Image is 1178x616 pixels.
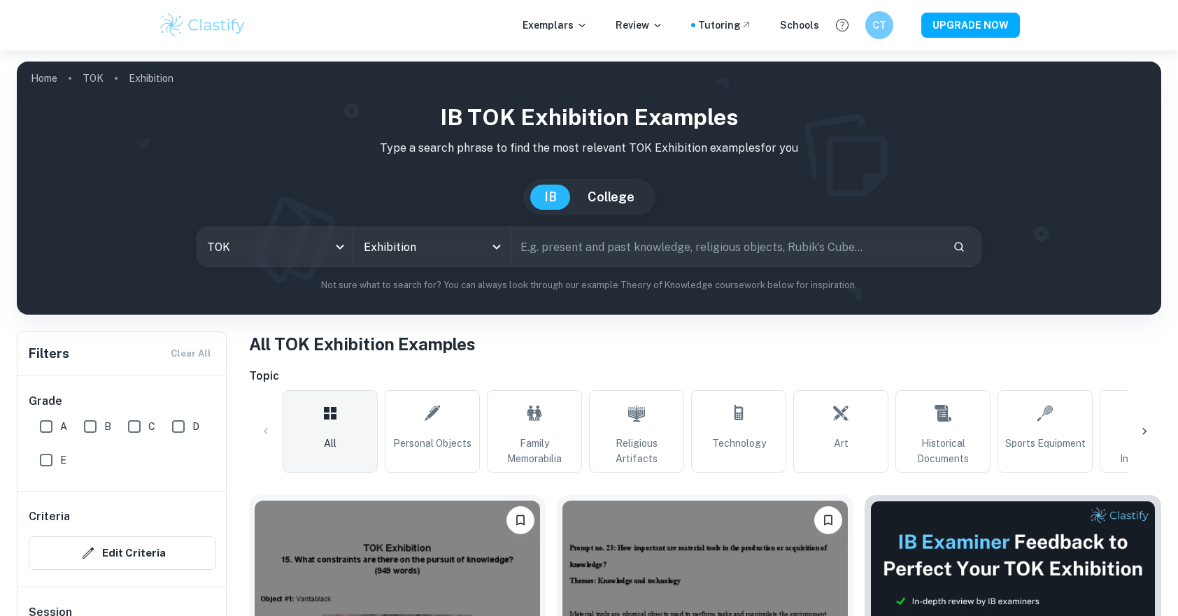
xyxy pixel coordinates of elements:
span: Art [834,436,849,451]
img: profile cover [17,62,1161,315]
a: Home [31,69,57,88]
h6: CT [872,17,888,33]
h1: All TOK Exhibition Examples [249,331,1161,357]
h6: Grade [29,393,216,410]
button: UPGRADE NOW [921,13,1020,38]
span: Sports Equipment [1005,436,1086,451]
button: CT [865,11,893,39]
button: Bookmark [814,506,842,534]
a: Tutoring [698,17,752,33]
button: Edit Criteria [29,536,216,570]
h6: Criteria [29,508,70,525]
p: Type a search phrase to find the most relevant TOK Exhibition examples for you [28,140,1150,157]
span: Personal Objects [393,436,471,451]
h6: Filters [29,344,69,364]
input: E.g. present and past knowledge, religious objects, Rubik's Cube... [511,227,942,266]
span: B [104,419,111,434]
span: C [148,419,155,434]
h6: Topic [249,368,1161,385]
span: Historical Documents [902,436,984,466]
button: College [574,185,648,210]
p: Review [616,17,663,33]
span: Religious Artifacts [595,436,678,466]
span: E [60,452,66,468]
span: Family Memorabilia [493,436,576,466]
h1: IB TOK Exhibition examples [28,101,1150,134]
span: D [192,419,199,434]
button: Search [947,235,971,259]
p: Not sure what to search for? You can always look through our example Theory of Knowledge coursewo... [28,278,1150,292]
img: Clastify logo [158,11,247,39]
a: Schools [780,17,819,33]
span: Technology [712,436,766,451]
span: A [60,419,67,434]
button: IB [530,185,571,210]
a: TOK [83,69,104,88]
div: TOK [197,227,353,266]
p: Exhibition [129,71,173,86]
p: Exemplars [523,17,588,33]
button: Bookmark [506,506,534,534]
div: Exhibition [354,227,510,266]
button: Help and Feedback [830,13,854,37]
span: All [324,436,336,451]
